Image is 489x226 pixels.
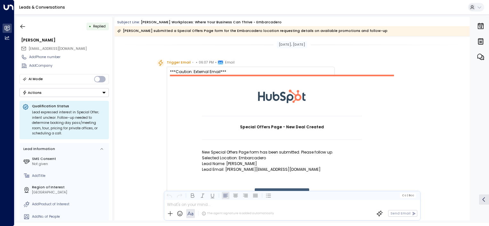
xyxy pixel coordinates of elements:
[167,59,191,66] span: Trigger Email
[93,24,106,29] span: Replied
[20,88,109,97] button: Actions
[215,59,217,66] span: •
[29,55,109,60] div: AddPhone number
[32,156,107,162] label: SMS Consent
[89,22,91,31] div: •
[29,46,87,51] span: [EMAIL_ADDRESS][DOMAIN_NAME]
[407,194,408,197] span: |
[202,149,362,155] p: New Special Offers Page form has been submitted. Please follow up.
[202,155,362,161] p: Selected Location: Embarcadero
[202,124,362,130] h1: Special Offers Page - New Deal Created
[21,37,109,43] div: [PERSON_NAME]
[117,20,140,25] span: Subject Line:
[165,192,173,199] button: Undo
[258,76,306,116] img: HubSpot
[20,88,109,97] div: Button group with a nested menu
[29,63,109,68] div: AddCompany
[22,147,55,152] div: Lead Information
[32,173,107,178] div: AddTitle
[175,192,183,199] button: Redo
[400,193,416,198] button: Cc|Bcc
[32,104,106,109] p: Qualification Status
[22,90,42,95] div: Actions
[141,20,282,25] div: [PERSON_NAME] Workplaces: Where Your Business Can Thrive - Embarcadero
[225,59,235,66] span: Email
[192,59,194,66] span: •
[32,202,107,207] div: AddProduct of Interest
[202,161,362,167] p: Lead Name: [PERSON_NAME]
[402,194,414,197] span: Cc Bcc
[202,211,274,216] div: The agent signature is added automatically
[202,167,362,172] p: Lead Email: [PERSON_NAME][EMAIL_ADDRESS][DOMAIN_NAME]
[19,4,65,10] a: Leads & Conversations
[32,190,107,195] div: [GEOGRAPHIC_DATA]
[117,28,388,34] div: [PERSON_NAME] submitted a Special Offers Page form for the Embarcadero location requesting detail...
[32,185,107,190] label: Region of Interest
[32,162,107,167] div: Not given
[277,41,307,48] div: [DATE], [DATE]
[28,76,43,82] div: AI Mode
[196,59,197,66] span: •
[255,188,309,200] a: View in HubSpot
[29,46,87,51] span: hanneloyd@gmail.com
[32,110,106,136] div: Lead expressed interest in Special Offer; intent unclear. Follow-up needed to determine booking d...
[199,59,214,66] span: 06:07 PM
[32,214,107,219] div: AddNo. of People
